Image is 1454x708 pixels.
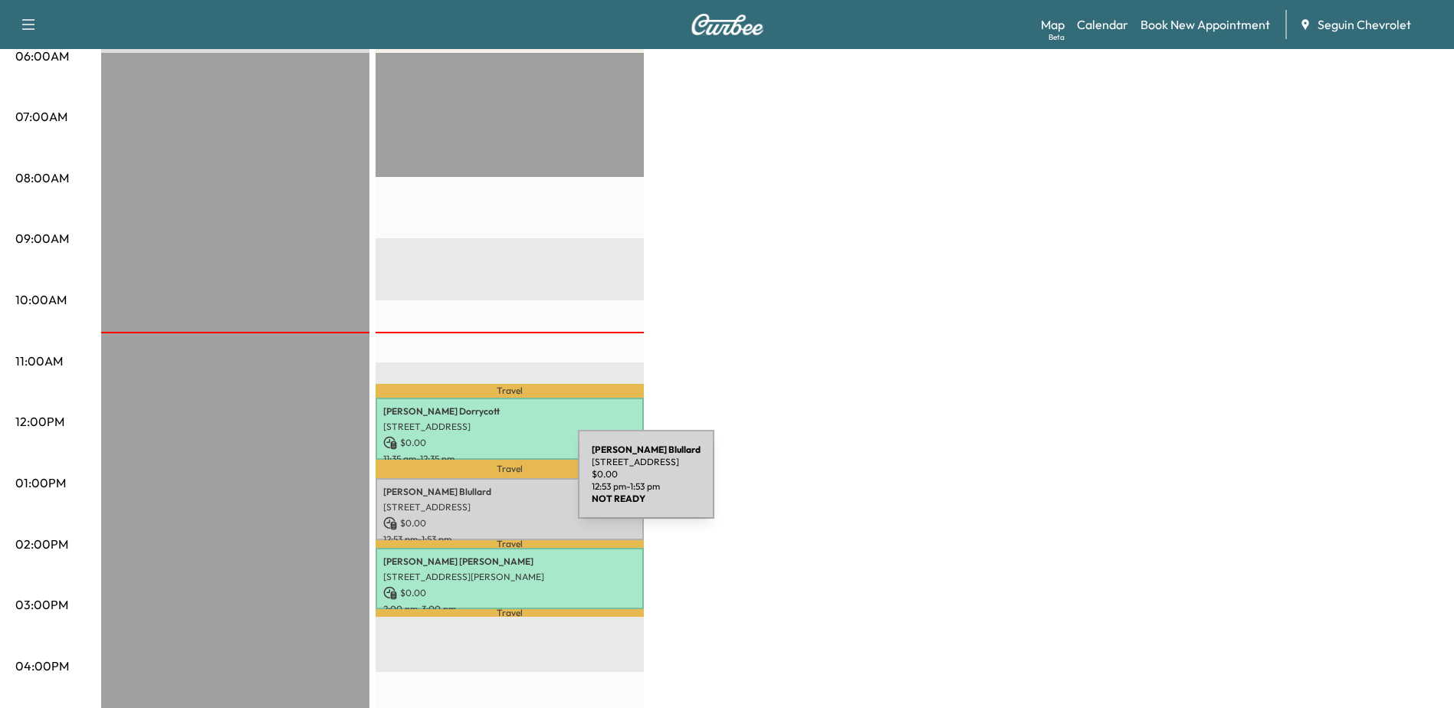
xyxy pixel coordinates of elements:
p: 11:35 am - 12:35 pm [383,453,636,465]
p: 03:00PM [15,595,68,614]
p: 01:00PM [15,474,66,492]
p: 09:00AM [15,229,69,247]
span: Seguin Chevrolet [1318,15,1411,34]
p: 12:00PM [15,412,64,431]
img: Curbee Logo [691,14,764,35]
p: 07:00AM [15,107,67,126]
p: 08:00AM [15,169,69,187]
p: $ 0.00 [592,468,701,480]
p: [STREET_ADDRESS] [592,456,701,468]
p: Travel [376,460,644,478]
b: NOT READY [592,493,645,504]
p: 12:53 pm - 1:53 pm [592,480,701,493]
p: $ 0.00 [383,516,636,530]
p: [STREET_ADDRESS] [383,501,636,513]
p: 2:00 pm - 3:00 pm [383,603,636,615]
p: [STREET_ADDRESS] [383,421,636,433]
p: $ 0.00 [383,586,636,600]
p: $ 0.00 [383,436,636,450]
p: [PERSON_NAME] Blullard [383,486,636,498]
p: 06:00AM [15,47,69,65]
a: Book New Appointment [1141,15,1270,34]
p: Travel [376,609,644,616]
p: 04:00PM [15,657,69,675]
b: [PERSON_NAME] Blullard [592,444,701,455]
p: [PERSON_NAME] Dorrycott [383,405,636,418]
p: [PERSON_NAME] [PERSON_NAME] [383,556,636,568]
p: 12:53 pm - 1:53 pm [383,533,636,546]
div: Beta [1049,31,1065,43]
p: 10:00AM [15,290,67,309]
p: Travel [376,384,644,398]
a: MapBeta [1041,15,1065,34]
p: Travel [376,540,644,547]
a: Calendar [1077,15,1128,34]
p: 11:00AM [15,352,63,370]
p: 02:00PM [15,535,68,553]
p: [STREET_ADDRESS][PERSON_NAME] [383,571,636,583]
